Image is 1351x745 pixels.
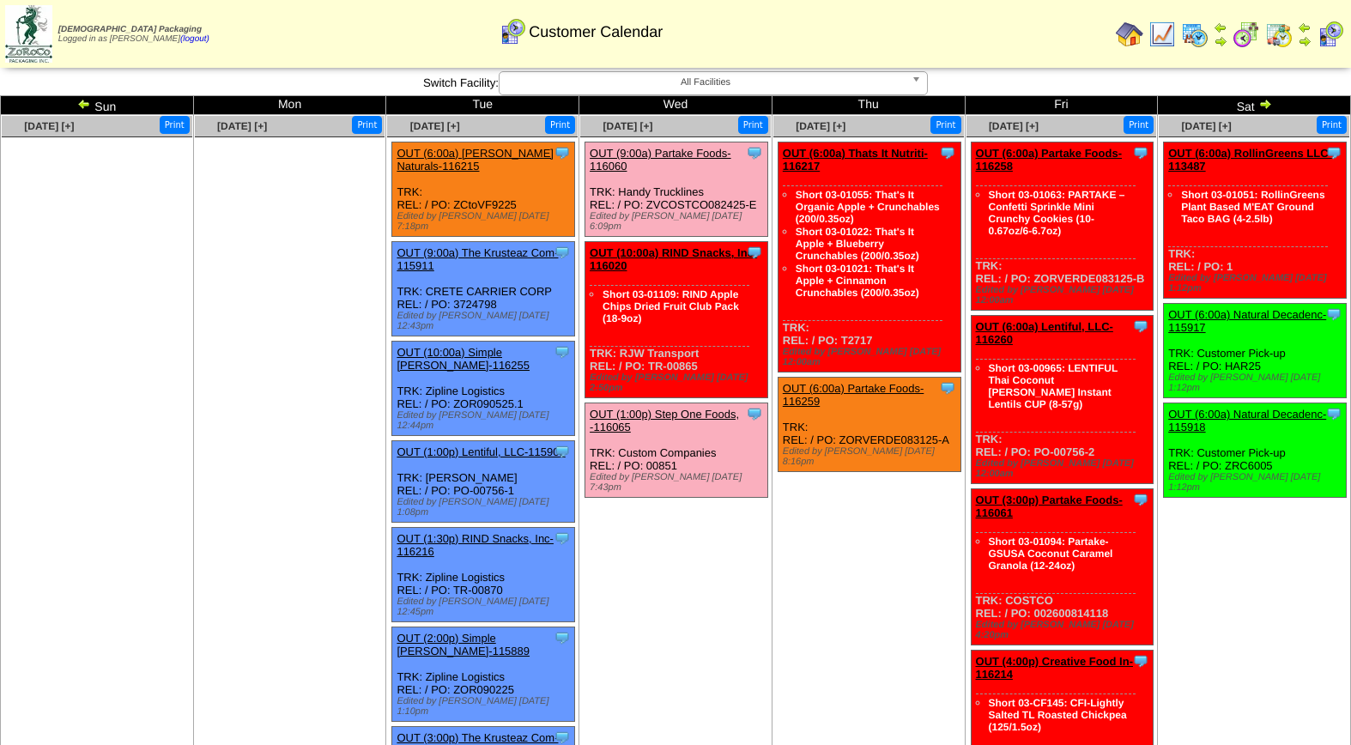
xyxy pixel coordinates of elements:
div: TRK: Customer Pick-up REL: / PO: ZRC6005 [1164,403,1347,498]
img: arrowleft.gif [1298,21,1312,34]
td: Sun [1,96,194,115]
img: Tooltip [1325,405,1342,422]
a: OUT (6:00a) RollinGreens LLC-113487 [1168,147,1332,173]
td: Fri [965,96,1158,115]
a: [DATE] [+] [796,120,845,132]
div: Edited by [PERSON_NAME] [DATE] 6:09pm [590,211,767,232]
img: calendarinout.gif [1265,21,1293,48]
td: Sat [1158,96,1351,115]
a: Short 03-CF145: CFI-Lightly Salted TL Roasted Chickpea (125/1.5oz) [989,697,1127,733]
img: Tooltip [746,244,763,261]
div: Edited by [PERSON_NAME] [DATE] 1:10pm [397,696,574,717]
img: Tooltip [554,244,571,261]
div: TRK: RJW Transport REL: / PO: TR-00865 [585,242,768,398]
div: Edited by [PERSON_NAME] [DATE] 1:12pm [1168,472,1346,493]
div: TRK: Zipline Logistics REL: / PO: TR-00870 [392,528,575,622]
button: Print [1317,116,1347,134]
img: arrowright.gif [1298,34,1312,48]
img: Tooltip [1325,144,1342,161]
a: [DATE] [+] [989,120,1039,132]
div: TRK: Zipline Logistics REL: / PO: ZOR090525.1 [392,342,575,436]
a: OUT (2:00p) Simple [PERSON_NAME]-115889 [397,632,530,657]
span: [DATE] [+] [24,120,74,132]
a: Short 03-01051: RollinGreens Plant Based M'EAT Ground Taco BAG (4-2.5lb) [1181,189,1324,225]
div: TRK: Zipline Logistics REL: / PO: ZOR090225 [392,627,575,722]
a: Short 03-01022: That's It Apple + Blueberry Crunchables (200/0.35oz) [796,226,919,262]
img: Tooltip [939,144,956,161]
a: Short 03-01021: That's It Apple + Cinnamon Crunchables (200/0.35oz) [796,263,919,299]
a: OUT (9:00a) The Krusteaz Com-115911 [397,246,558,272]
a: [DATE] [+] [603,120,652,132]
td: Wed [579,96,772,115]
div: Edited by [PERSON_NAME] [DATE] 7:43pm [590,472,767,493]
button: Print [352,116,382,134]
img: zoroco-logo-small.webp [5,5,52,63]
span: All Facilities [506,72,905,93]
a: OUT (6:00a) [PERSON_NAME] Naturals-116215 [397,147,554,173]
span: [DEMOGRAPHIC_DATA] Packaging [58,25,202,34]
button: Print [160,116,190,134]
img: arrowright.gif [1258,97,1272,111]
div: Edited by [PERSON_NAME] [DATE] 1:12pm [1168,372,1346,393]
div: TRK: REL: / PO: ZCtoVF9225 [392,142,575,237]
img: Tooltip [1132,652,1149,669]
a: [DATE] [+] [1182,120,1232,132]
div: Edited by [PERSON_NAME] [DATE] 12:00am [976,285,1154,306]
button: Print [930,116,960,134]
a: OUT (10:00a) RIND Snacks, Inc-116020 [590,246,757,272]
a: OUT (9:00a) Partake Foods-116060 [590,147,731,173]
div: TRK: Handy Trucklines REL: / PO: ZVCOSTCO082425-E [585,142,768,237]
div: Edited by [PERSON_NAME] [DATE] 8:16pm [783,446,960,467]
img: calendarcustomer.gif [499,18,526,45]
div: TRK: CRETE CARRIER CORP REL: / PO: 3724798 [392,242,575,336]
img: Tooltip [554,629,571,646]
span: Logged in as [PERSON_NAME] [58,25,209,44]
img: Tooltip [939,379,956,397]
div: TRK: Customer Pick-up REL: / PO: HAR25 [1164,304,1347,398]
img: arrowleft.gif [1214,21,1227,34]
span: [DATE] [+] [410,120,460,132]
img: calendarblend.gif [1233,21,1260,48]
a: OUT (6:00a) Natural Decadenc-115917 [1168,308,1326,334]
a: (logout) [180,34,209,44]
img: Tooltip [1132,491,1149,508]
a: Short 03-00965: LENTIFUL Thai Coconut [PERSON_NAME] Instant Lentils CUP (8-57g) [989,362,1118,410]
img: Tooltip [554,443,571,460]
div: Edited by [PERSON_NAME] [DATE] 12:44pm [397,410,574,431]
a: OUT (10:00a) Simple [PERSON_NAME]-116255 [397,346,530,372]
div: TRK: REL: / PO: ZORVERDE083125-B [971,142,1154,311]
img: Tooltip [554,144,571,161]
a: Short 03-01109: RIND Apple Chips Dried Fruit Club Pack (18-9oz) [603,288,739,324]
div: Edited by [PERSON_NAME] [DATE] 12:00am [783,347,960,367]
a: OUT (1:00p) Step One Foods, -116065 [590,408,739,433]
div: TRK: COSTCO REL: / PO: 002600814118 [971,489,1154,645]
span: Customer Calendar [529,23,663,41]
span: [DATE] [+] [217,120,267,132]
div: Edited by [PERSON_NAME] [DATE] 12:43pm [397,311,574,331]
div: Edited by [PERSON_NAME] [DATE] 1:12pm [1168,273,1346,294]
a: Short 03-01055: That's It Organic Apple + Crunchables (200/0.35oz) [796,189,940,225]
a: OUT (1:30p) RIND Snacks, Inc-116216 [397,532,554,558]
img: line_graph.gif [1148,21,1176,48]
div: TRK: REL: / PO: 1 [1164,142,1347,299]
div: TRK: REL: / PO: ZORVERDE083125-A [778,378,960,472]
a: OUT (6:00a) Natural Decadenc-115918 [1168,408,1326,433]
img: Tooltip [1132,144,1149,161]
img: arrowright.gif [1214,34,1227,48]
div: TRK: [PERSON_NAME] REL: / PO: PO-00756-1 [392,441,575,523]
div: Edited by [PERSON_NAME] [DATE] 1:08pm [397,497,574,518]
div: TRK: Custom Companies REL: / PO: 00851 [585,403,768,498]
img: Tooltip [1132,318,1149,335]
a: OUT (6:00a) Partake Foods-116258 [976,147,1123,173]
div: Edited by [PERSON_NAME] [DATE] 7:18pm [397,211,574,232]
div: TRK: REL: / PO: PO-00756-2 [971,316,1154,484]
img: Tooltip [554,343,571,360]
div: TRK: REL: / PO: T2717 [778,142,960,372]
img: calendarcustomer.gif [1317,21,1344,48]
div: Edited by [PERSON_NAME] [DATE] 12:00am [976,458,1154,479]
img: Tooltip [746,144,763,161]
a: OUT (3:00p) Partake Foods-116061 [976,494,1123,519]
